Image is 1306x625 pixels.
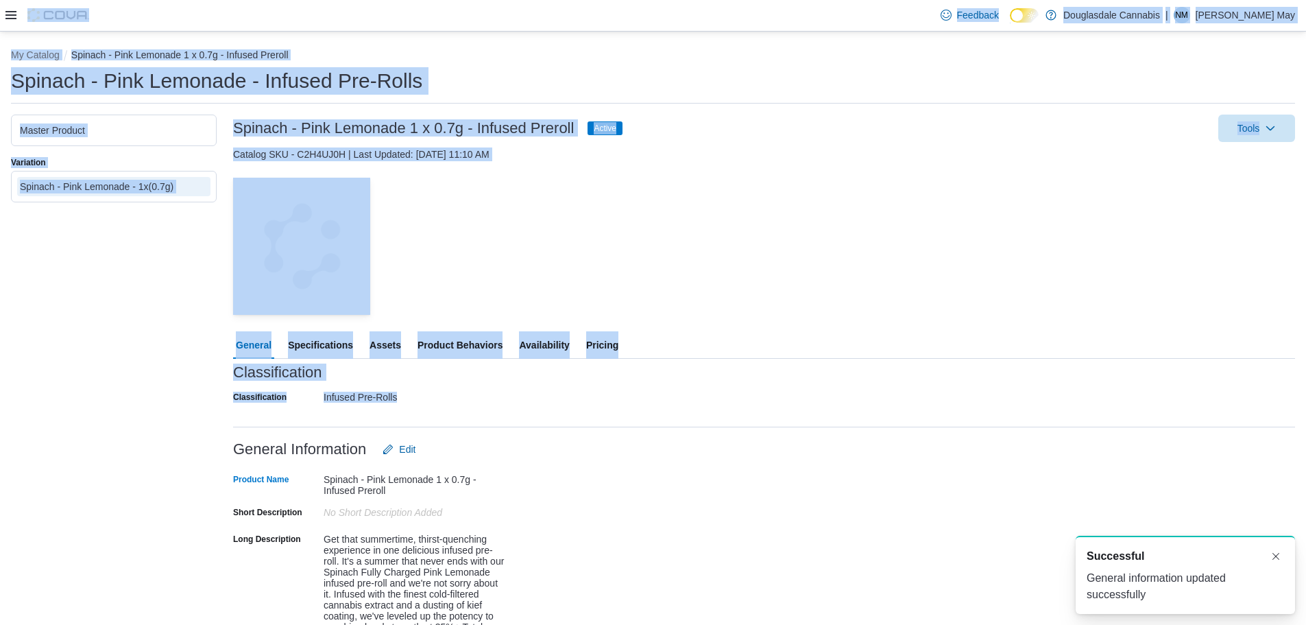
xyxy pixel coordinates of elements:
[957,8,999,22] span: Feedback
[233,392,287,403] label: Classification
[370,331,401,359] span: Assets
[233,534,301,545] label: Long Description
[594,122,616,134] span: Active
[324,502,507,518] div: No Short Description added
[418,331,503,359] span: Product Behaviors
[1087,548,1144,565] span: Successful
[1175,7,1188,23] span: NM
[1165,7,1168,23] p: |
[233,474,289,485] label: Product Name
[11,157,46,168] label: Variation
[236,331,271,359] span: General
[233,507,302,518] label: Short Description
[519,331,569,359] span: Availability
[1087,548,1284,565] div: Notification
[586,331,618,359] span: Pricing
[377,436,421,463] button: Edit
[399,443,415,456] span: Edit
[935,1,1004,29] a: Feedback
[20,123,208,137] div: Master Product
[1237,121,1260,135] span: Tools
[233,364,322,381] h3: Classification
[233,441,366,458] h3: General Information
[11,48,1295,64] nav: An example of EuiBreadcrumbs
[11,49,60,60] button: My Catalog
[20,180,208,193] div: Spinach - Pink Lemonade - 1x(0.7g)
[11,67,422,95] h1: Spinach - Pink Lemonade - Infused Pre-Rolls
[324,469,507,496] div: Spinach - Pink Lemonade 1 x 0.7g - Infused Preroll
[1010,8,1039,23] input: Dark Mode
[1196,7,1295,23] p: [PERSON_NAME] May
[233,120,574,137] h3: Spinach - Pink Lemonade 1 x 0.7g - Infused Preroll
[27,8,89,22] img: Cova
[1268,548,1284,565] button: Dismiss toast
[324,386,507,403] div: Infused Pre-Rolls
[71,49,289,60] button: Spinach - Pink Lemonade 1 x 0.7g - Infused Preroll
[1063,7,1160,23] p: Douglasdale Cannabis
[1218,115,1295,142] button: Tools
[233,148,1295,161] div: Catalog SKU - C2H4UJ0H | Last Updated: [DATE] 11:10 AM
[1087,570,1284,603] div: General information updated successfully
[1174,7,1190,23] div: Nichole May
[588,121,622,135] span: Active
[233,178,370,315] img: Image for Cova Placeholder
[288,331,353,359] span: Specifications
